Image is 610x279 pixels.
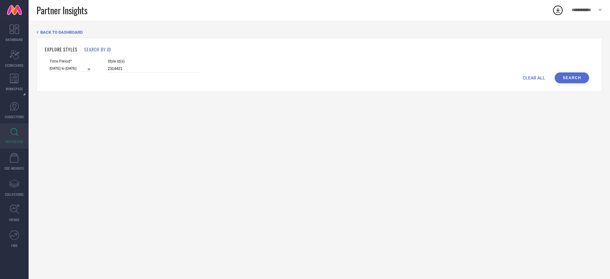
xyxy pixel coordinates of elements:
[552,4,564,16] div: Open download list
[50,59,93,64] span: Time Period*
[5,192,24,197] span: COLLECTIONS
[555,72,589,83] button: Search
[6,86,23,91] span: WORKSPACE
[4,166,24,171] span: CDC INSIGHTS
[108,59,200,64] span: Style Id(s)
[45,46,78,53] h1: EXPLORE STYLES
[5,139,23,144] span: INSPIRATION
[37,4,87,17] span: Partner Insights
[523,75,545,80] span: CLEAR ALL
[11,243,17,248] span: FWD
[40,30,83,35] span: BACK TO DASHBOARD
[84,46,111,53] h1: SEARCH BY ID
[50,65,93,72] input: Select time period
[9,217,20,222] span: TRENDS
[108,65,200,72] input: Enter comma separated style ids e.g. 12345, 67890
[6,37,23,42] span: DASHBOARD
[37,30,602,35] div: Back TO Dashboard
[5,63,24,68] span: SCORECARDS
[5,114,24,119] span: SUGGESTIONS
